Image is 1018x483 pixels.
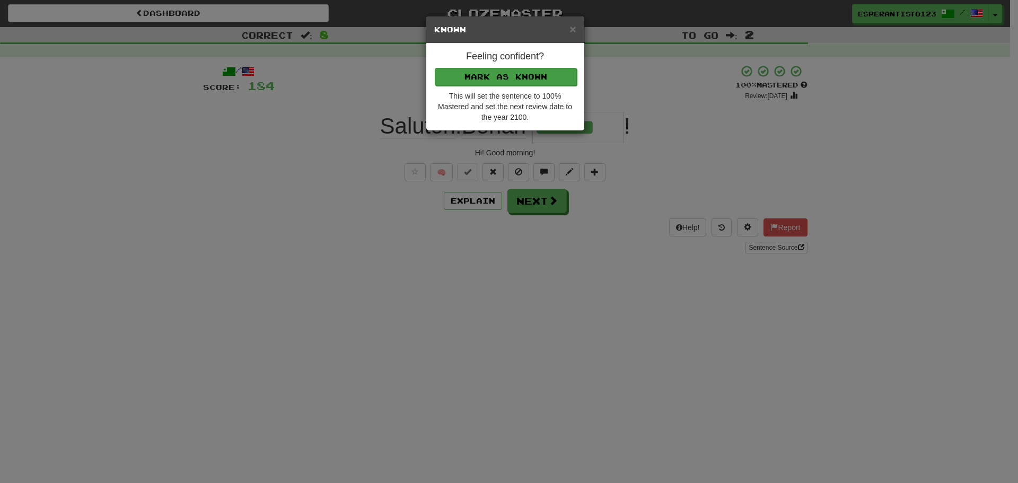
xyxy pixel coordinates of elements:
[434,91,576,122] div: This will set the sentence to 100% Mastered and set the next review date to the year 2100.
[435,68,577,86] button: Mark as Known
[569,23,576,34] button: Close
[434,51,576,62] h4: Feeling confident?
[434,24,576,35] h5: Known
[569,23,576,35] span: ×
